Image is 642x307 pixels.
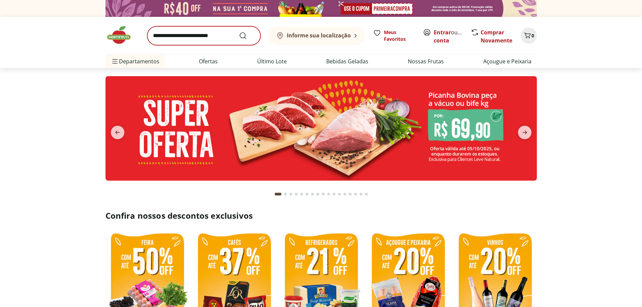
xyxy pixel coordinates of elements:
[269,26,365,45] button: Informe sua localização
[347,186,353,202] button: Go to page 14 from fs-carousel
[434,29,451,36] a: Entrar
[315,186,320,202] button: Go to page 8 from fs-carousel
[294,186,299,202] button: Go to page 4 from fs-carousel
[199,57,218,65] a: Ofertas
[257,57,287,65] a: Último Lote
[483,57,531,65] a: Açougue e Peixaria
[364,186,369,202] button: Go to page 17 from fs-carousel
[239,32,255,40] button: Submit Search
[283,186,288,202] button: Go to page 2 from fs-carousel
[481,29,512,44] a: Comprar Novamente
[358,186,364,202] button: Go to page 16 from fs-carousel
[331,186,337,202] button: Go to page 11 from fs-carousel
[434,28,464,44] span: ou
[521,28,537,44] button: Carrinho
[531,32,534,39] span: 0
[105,210,537,221] h2: Confira nossos descontos exclusivos
[310,186,315,202] button: Go to page 7 from fs-carousel
[373,29,415,42] a: Meus Favoritos
[342,186,347,202] button: Go to page 13 from fs-carousel
[105,126,130,139] button: previous
[105,25,139,45] img: Hortifruti
[111,53,159,69] span: Departamentos
[326,186,331,202] button: Go to page 10 from fs-carousel
[384,29,415,42] span: Meus Favoritos
[111,53,119,69] button: Menu
[513,126,537,139] button: next
[408,57,444,65] a: Nossas Frutas
[304,186,310,202] button: Go to page 6 from fs-carousel
[288,186,294,202] button: Go to page 3 from fs-carousel
[434,29,471,44] a: Criar conta
[320,186,326,202] button: Go to page 9 from fs-carousel
[105,76,537,181] img: super oferta
[273,186,283,202] button: Current page from fs-carousel
[147,26,261,45] input: search
[299,186,304,202] button: Go to page 5 from fs-carousel
[287,32,351,39] b: Informe sua localização
[353,186,358,202] button: Go to page 15 from fs-carousel
[337,186,342,202] button: Go to page 12 from fs-carousel
[326,57,368,65] a: Bebidas Geladas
